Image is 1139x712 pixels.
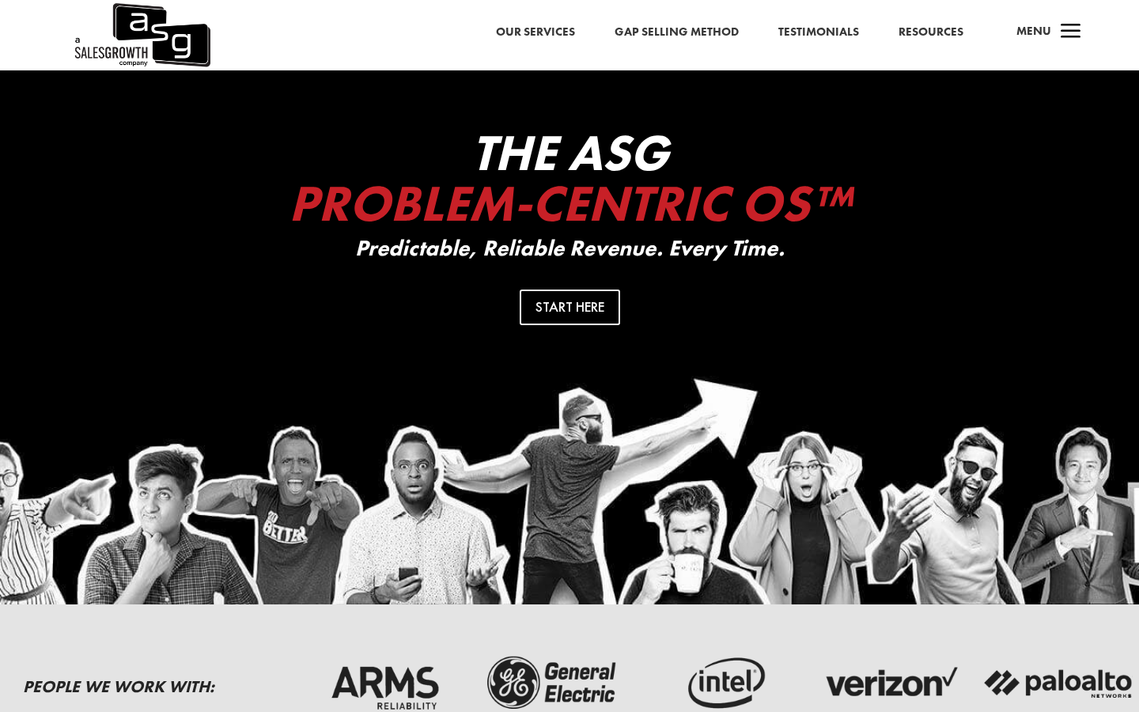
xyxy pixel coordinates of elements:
span: Menu [1016,23,1051,39]
a: Start Here [520,290,620,325]
a: Resources [899,22,963,43]
a: Testimonials [778,22,859,43]
h2: The ASG [253,127,886,237]
span: Problem-Centric OS™ [289,171,850,236]
a: Gap Selling Method [615,22,739,43]
p: Predictable, Reliable Revenue. Every Time. [253,237,886,261]
span: a [1055,17,1087,48]
a: Our Services [496,22,575,43]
